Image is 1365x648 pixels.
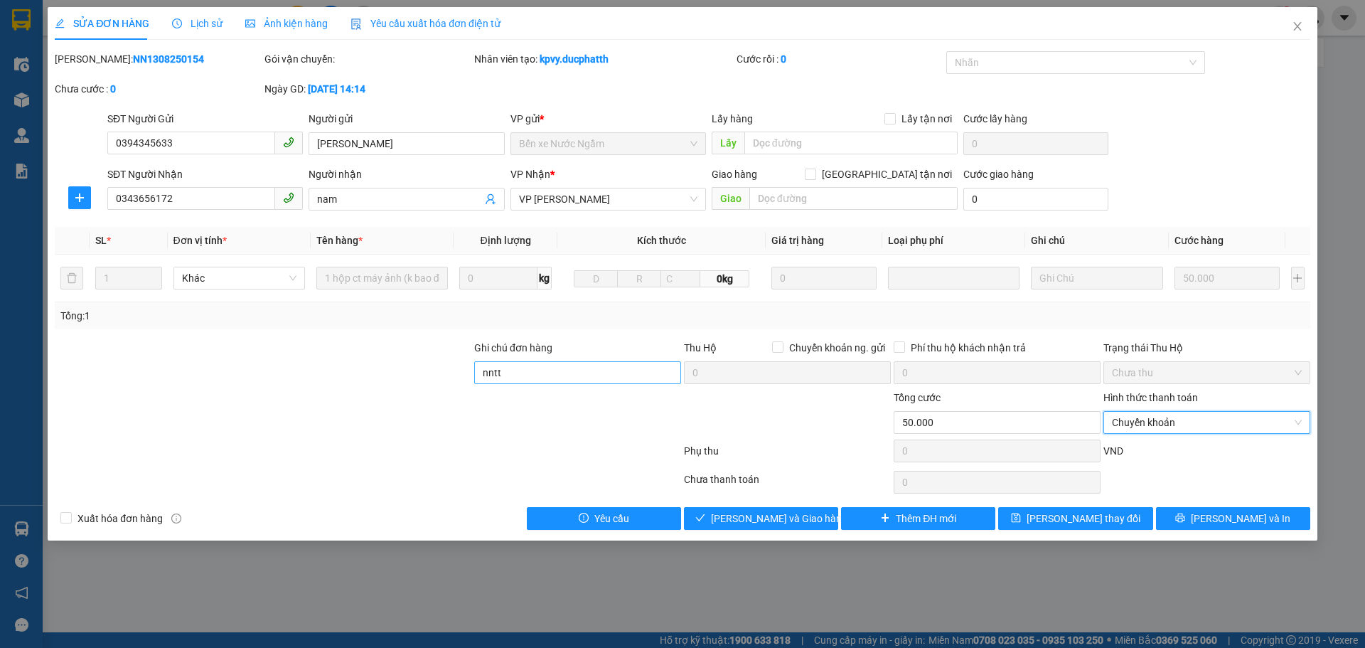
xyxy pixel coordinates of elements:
[894,392,941,403] span: Tổng cước
[963,132,1108,155] input: Cước lấy hàng
[72,511,168,526] span: Xuất hóa đơn hàng
[55,18,149,29] span: SỬA ĐƠN HÀNG
[1112,362,1302,383] span: Chưa thu
[1191,511,1290,526] span: [PERSON_NAME] và In
[519,133,697,154] span: Bến xe Nước Ngầm
[684,507,838,530] button: check[PERSON_NAME] và Giao hàng
[133,53,204,65] b: NN1308250154
[737,51,943,67] div: Cước rồi :
[172,18,182,28] span: clock-circle
[896,111,958,127] span: Lấy tận nơi
[1103,392,1198,403] label: Hình thức thanh toán
[711,511,847,526] span: [PERSON_NAME] và Giao hàng
[283,192,294,203] span: phone
[245,18,328,29] span: Ảnh kiện hàng
[1156,507,1310,530] button: printer[PERSON_NAME] và In
[684,342,717,354] span: Thu Hộ
[172,18,223,29] span: Lịch sử
[1103,340,1310,356] div: Trạng thái Thu Hộ
[1025,227,1168,255] th: Ghi chú
[69,192,90,203] span: plus
[896,511,956,526] span: Thêm ĐH mới
[695,513,705,524] span: check
[485,193,496,205] span: user-add
[771,267,877,290] input: 0
[841,507,995,530] button: plusThêm ĐH mới
[712,169,757,180] span: Giao hàng
[171,514,181,524] span: info-circle
[594,511,629,526] span: Yêu cầu
[182,267,296,289] span: Khác
[882,227,1025,255] th: Loại phụ phí
[309,166,504,182] div: Người nhận
[1027,511,1140,526] span: [PERSON_NAME] thay đổi
[1103,445,1123,457] span: VND
[1031,267,1162,290] input: Ghi Chú
[110,83,116,95] b: 0
[963,113,1027,124] label: Cước lấy hàng
[816,166,958,182] span: [GEOGRAPHIC_DATA] tận nơi
[107,111,303,127] div: SĐT Người Gửi
[749,187,958,210] input: Dọc đường
[245,18,255,28] span: picture
[880,513,890,524] span: plus
[682,443,892,468] div: Phụ thu
[1112,412,1302,433] span: Chuyển khoản
[510,169,550,180] span: VP Nhận
[1292,21,1303,32] span: close
[712,113,753,124] span: Lấy hàng
[68,186,91,209] button: plus
[1174,267,1280,290] input: 0
[963,169,1034,180] label: Cước giao hàng
[537,267,552,290] span: kg
[771,235,824,246] span: Giá trị hàng
[55,18,65,28] span: edit
[963,188,1108,211] input: Cước giao hàng
[55,81,262,97] div: Chưa cước :
[173,235,227,246] span: Đơn vị tính
[574,270,618,287] input: D
[1278,7,1317,47] button: Close
[712,187,749,210] span: Giao
[617,270,661,287] input: R
[55,51,262,67] div: [PERSON_NAME]:
[264,81,471,97] div: Ngày GD:
[519,188,697,210] span: VP Hoằng Kim
[527,507,681,530] button: exclamation-circleYêu cầu
[264,51,471,67] div: Gói vận chuyển:
[744,132,958,154] input: Dọc đường
[1291,267,1305,290] button: plus
[1011,513,1021,524] span: save
[107,166,303,182] div: SĐT Người Nhận
[309,111,504,127] div: Người gửi
[579,513,589,524] span: exclamation-circle
[60,267,83,290] button: delete
[905,340,1032,356] span: Phí thu hộ khách nhận trả
[682,472,892,496] div: Chưa thanh toán
[316,235,363,246] span: Tên hàng
[660,270,700,287] input: C
[480,235,530,246] span: Định lượng
[637,235,686,246] span: Kích thước
[998,507,1152,530] button: save[PERSON_NAME] thay đổi
[540,53,609,65] b: kpvy.ducphatth
[783,340,891,356] span: Chuyển khoản ng. gửi
[283,137,294,148] span: phone
[350,18,362,30] img: icon
[60,308,527,324] div: Tổng: 1
[510,111,706,127] div: VP gửi
[712,132,744,154] span: Lấy
[95,235,107,246] span: SL
[350,18,500,29] span: Yêu cầu xuất hóa đơn điện tử
[474,51,734,67] div: Nhân viên tạo:
[316,267,448,290] input: VD: Bàn, Ghế
[700,270,749,287] span: 0kg
[474,342,552,354] label: Ghi chú đơn hàng
[308,83,365,95] b: [DATE] 14:14
[1175,513,1185,524] span: printer
[781,53,786,65] b: 0
[1174,235,1224,246] span: Cước hàng
[474,361,681,384] input: Ghi chú đơn hàng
